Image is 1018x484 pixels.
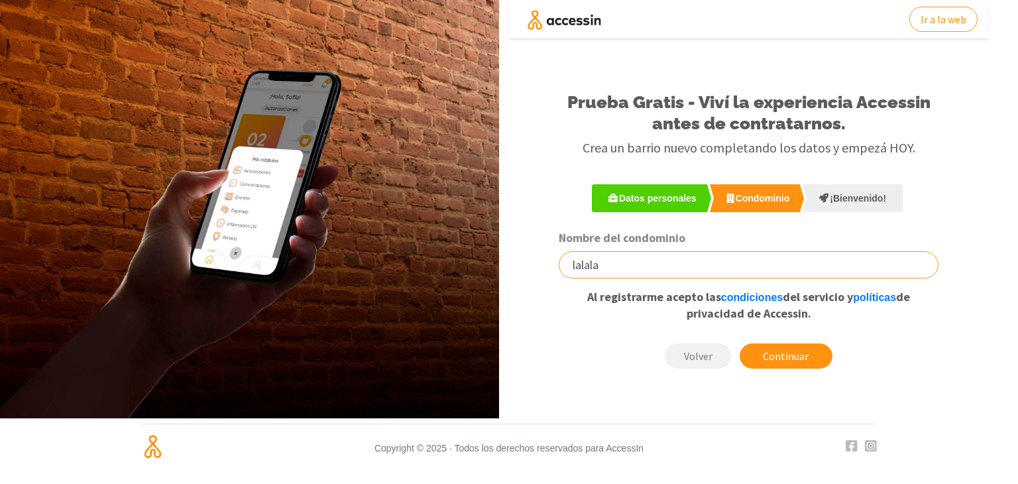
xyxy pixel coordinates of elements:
[853,292,896,303] a: políticas
[740,343,832,369] button: Continuar
[803,184,903,212] a: ¡Bienvenido!
[520,10,608,30] img: AccessIn
[559,289,938,322] p: Al registrarme acepto las del servicio y de privacidad de Accessin.
[559,230,685,246] label: Nombre del condominio
[519,139,978,156] h3: Crea un barrio nuevo completando los datos y empezá HOY.
[665,343,731,369] button: Volver
[141,435,164,458] img: Isologo
[721,292,783,303] a: condiciones
[909,7,978,32] a: Ir a la web
[519,91,978,134] h1: Prueba Gratis - Viví la experiencia Accessin antes de contratarnos.
[592,184,707,212] a: Datos personales
[267,435,751,461] small: Copyright © 2025 · Todos los derechos reservados para AccessIn
[710,184,801,212] a: Condominio
[559,251,938,278] input: Ejemplo: La Arboleda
